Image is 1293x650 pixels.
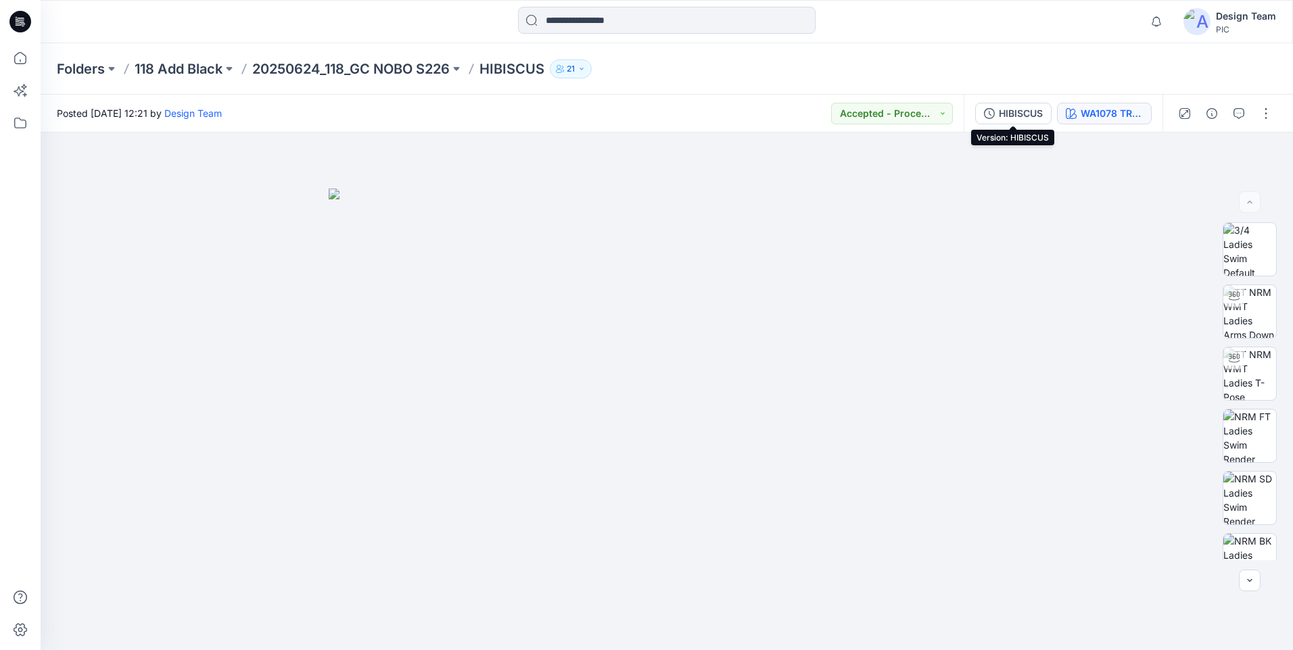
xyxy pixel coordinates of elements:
a: 118 Add Black [135,59,222,78]
img: 3/4 Ladies Swim Default [1223,223,1276,276]
img: NRM BK Ladies Swim Ghost Render [1223,534,1276,586]
a: 20250624_118_GC NOBO S226 [252,59,450,78]
img: NRM FT Ladies Swim Render [1223,409,1276,462]
div: PIC [1216,24,1276,34]
img: NRM SD Ladies Swim Render [1223,472,1276,524]
img: TT NRM WMT Ladies T-Pose [1223,347,1276,400]
button: WA1078 TRULY TROPICAL_C19 [1057,103,1152,124]
a: Folders [57,59,105,78]
div: Design Team [1216,8,1276,24]
button: Details [1201,103,1223,124]
img: avatar [1183,8,1210,35]
div: HIBISCUS [999,106,1043,121]
p: HIBISCUS [479,59,544,78]
div: WA1078 TRULY TROPICAL_C19 [1081,106,1143,121]
a: Design Team [164,107,222,119]
span: Posted [DATE] 12:21 by [57,106,222,120]
p: 21 [567,61,575,76]
img: TT NRM WMT Ladies Arms Down [1223,285,1276,338]
button: HIBISCUS [975,103,1052,124]
img: eyJhbGciOiJIUzI1NiIsImtpZCI6IjAiLCJzbHQiOiJzZXMiLCJ0eXAiOiJKV1QifQ.eyJkYXRhIjp7InR5cGUiOiJzdG9yYW... [329,189,1005,650]
button: 21 [550,59,592,78]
